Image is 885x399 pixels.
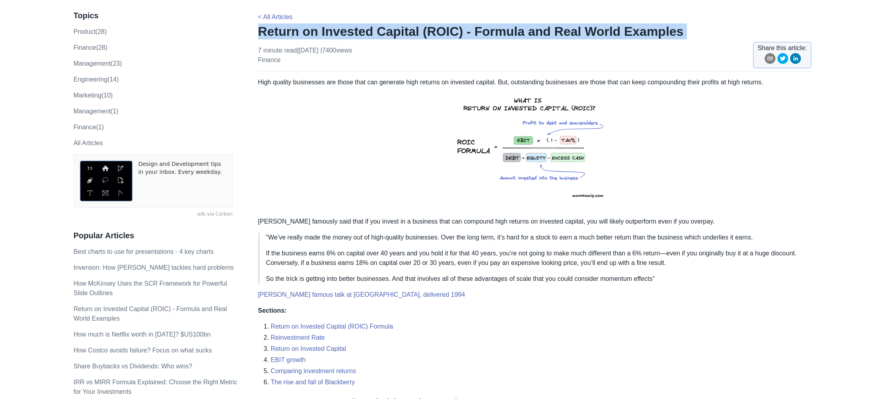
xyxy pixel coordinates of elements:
[74,11,241,21] h3: Topics
[74,379,237,395] a: IRR vs MIRR Formula Explained: Choose the Right Metric for Your Investments
[74,28,107,35] a: product(28)
[74,306,227,322] a: Return on Invested Capital (ROIC) - Formula and Real World Examples
[271,368,356,374] a: Comparing investment returns
[80,160,133,202] img: ads via Carbon
[258,291,465,298] a: [PERSON_NAME] famous talk at [GEOGRAPHIC_DATA], delivered 1994
[258,23,812,39] h1: Return on Invested Capital (ROIC) - Formula and Real World Examples
[271,345,346,352] a: Return on Invested Capital
[74,92,113,99] a: marketing(10)
[258,78,812,210] p: High quality businesses are those that can generate high returns on invested capital. But, outsta...
[266,249,805,268] p: If the business earns 6% on capital over 40 years and you hold it for that 40 years, you’re not g...
[74,44,107,51] a: finance(28)
[74,347,212,354] a: How Costco avoids failure? Focus on what sucks
[266,233,805,242] p: “We’ve really made the money out of high-quality businesses. Over the long term, it’s hard for a ...
[74,140,103,146] a: All Articles
[74,108,119,115] a: Management(1)
[320,47,352,54] span: | 7400 views
[764,53,776,67] button: email
[74,264,234,271] a: Inversion: How [PERSON_NAME] tackles hard problems
[258,307,287,314] strong: Sections:
[138,160,227,202] a: Design and Development tips in your inbox. Every weekday.
[258,217,812,226] p: [PERSON_NAME] famously said that if you invest in a business that can compound high returns on in...
[74,248,214,255] a: Best charts to use for presentations - 4 key charts
[74,331,211,338] a: How much is Netflix worth in [DATE]? $US100bn
[758,43,807,53] span: Share this article:
[271,379,355,385] a: The rise and fall of Blackberry
[271,334,325,341] a: Reinvestment Rate
[74,76,119,83] a: engineering(14)
[74,280,227,296] a: How McKinsey Uses the SCR Framework for Powerful Slide Outlines
[258,14,293,20] a: < All Articles
[74,60,122,67] a: management(23)
[777,53,788,67] button: twitter
[258,56,281,63] a: finance
[74,124,104,130] a: Finance(1)
[74,363,193,370] a: Share Buybacks vs Dividends: Who wins?
[271,356,306,363] a: EBIT growth
[74,231,241,241] h3: Popular Articles
[271,323,393,330] a: Return on Invested Capital (ROIC) Formula
[790,53,801,67] button: linkedin
[447,87,622,210] img: return-on-invested-capital
[266,274,805,284] p: So the trick is getting into better businesses. And that involves all of these advantages of scal...
[258,46,352,65] p: 7 minute read | [DATE]
[74,211,233,218] a: ads via Carbon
